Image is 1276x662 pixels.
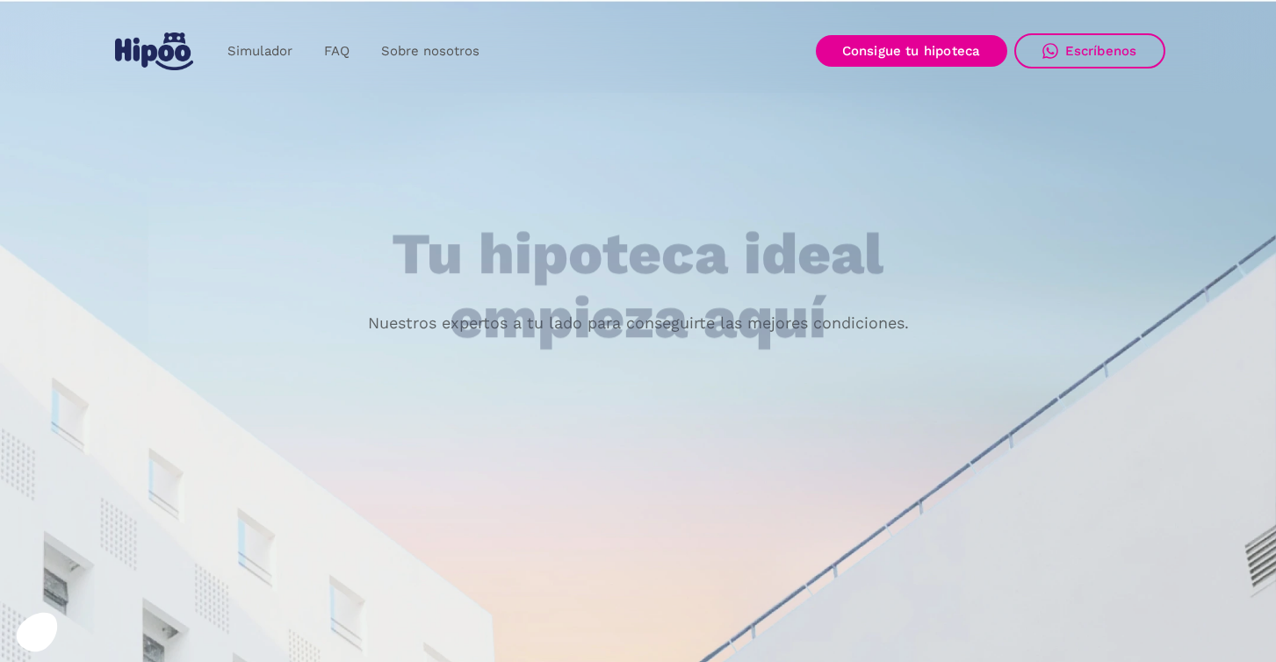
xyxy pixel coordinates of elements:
[212,34,308,68] a: Simulador
[308,34,365,68] a: FAQ
[365,34,495,68] a: Sobre nosotros
[305,223,970,350] h1: Tu hipoteca ideal empieza aquí
[816,35,1007,67] a: Consigue tu hipoteca
[1065,43,1137,59] div: Escríbenos
[1014,33,1165,68] a: Escríbenos
[112,25,198,77] a: home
